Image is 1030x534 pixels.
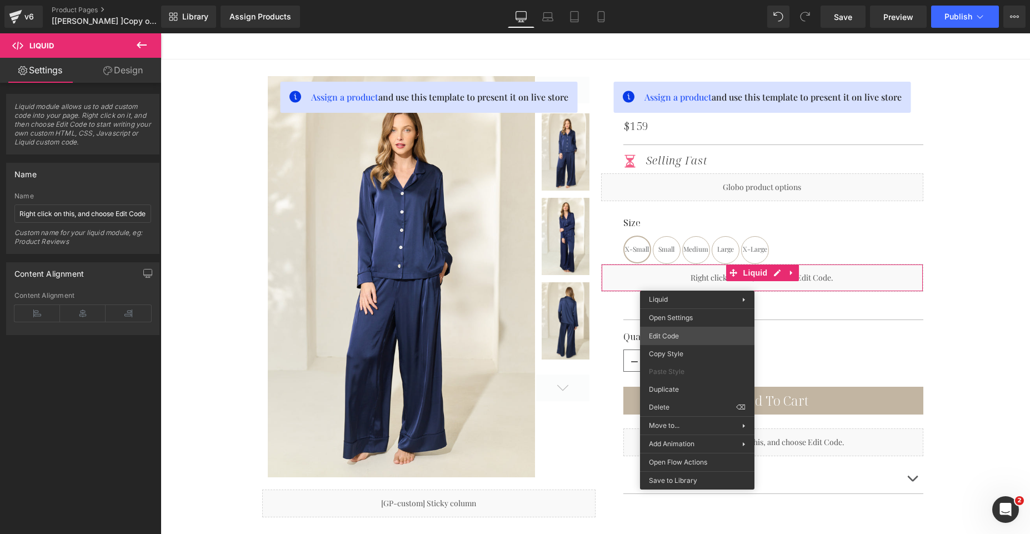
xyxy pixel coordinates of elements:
[534,6,561,28] a: Laptop
[557,203,573,230] span: Large
[107,43,376,444] img: Navy Heavenly Pajamas (TEST)
[463,184,763,202] label: Size
[767,6,789,28] button: Undo
[161,6,216,28] a: New Library
[381,80,433,157] img: Woman wearing navy silky pajama set with button-up long sleeve top and elastic drawstring waistband
[649,367,746,377] span: Paste Style
[649,421,742,431] span: Move to...
[624,231,638,248] a: Expand / Collapse
[486,119,547,134] i: Selling Fast
[463,353,763,381] button: Add To Cart
[649,313,746,323] span: Open Settings
[52,6,179,14] a: Product Pages
[464,203,488,229] span: X-Small
[508,6,534,28] a: Desktop
[151,58,218,69] span: Assign a product
[381,164,433,242] img: Woman posing while wearing navy silky pajamas with button-up long sleeve top and elastic drawstri...
[381,249,433,326] img: Back view of woman wearing silky navy pajamas with long sleeves and wide pant legs.
[870,6,927,28] a: Preview
[498,203,514,230] span: Small
[588,6,614,28] a: Mobile
[14,102,151,154] span: Liquid module allows us to add custom code into your page. Right click on it, and then choose Edi...
[794,6,816,28] button: Redo
[485,438,741,452] p: Returns & Exchanges
[1003,6,1026,28] button: More
[83,58,163,83] a: Design
[377,164,428,247] a: Woman posing while wearing navy silky pajamas with button-up long sleeve top and elastic drawstri...
[182,12,208,22] span: Library
[1015,496,1024,505] span: 2
[14,192,151,200] div: Name
[944,12,972,21] span: Publish
[649,457,746,467] span: Open Flow Actions
[14,228,151,253] div: Custom name for your liquid module, eg: Product Reviews
[577,358,648,376] span: Add To Cart
[377,80,428,162] a: Woman wearing navy silky pajama set with button-up long sleeve top and elastic drawstring waistband
[649,295,668,303] span: Liquid
[649,402,736,412] span: Delete
[883,11,913,23] span: Preview
[377,249,428,331] a: Back view of woman wearing silky navy pajamas with long sleeves and wide pant legs.
[736,402,746,412] span: ⌫
[14,292,151,300] div: Content Alignment
[649,349,746,359] span: Copy Style
[649,385,746,395] span: Duplicate
[463,87,488,99] span: $159
[463,298,763,316] label: Quantity
[834,11,852,23] span: Save
[14,263,84,278] div: Content Alignment
[29,41,54,50] span: Liquid
[484,58,551,69] span: Assign a product
[229,12,291,21] div: Assign Products
[151,57,408,71] span: and use this template to present it on live store
[523,203,548,230] span: Medium
[992,496,1019,523] iframe: Intercom live chat
[4,6,43,28] a: v6
[649,331,746,341] span: Edit Code
[14,163,37,179] div: Name
[22,9,36,24] div: v6
[582,203,607,230] span: X-Large
[580,231,610,248] span: Liquid
[561,6,588,28] a: Tablet
[484,57,741,71] span: and use this template to present it on live store
[649,439,742,449] span: Add Animation
[649,476,746,486] span: Save to Library
[52,17,158,26] span: [[PERSON_NAME] ]Copy of Altar PJ Set_V.4 Yes Colour Swatch_ Loungewear Template
[931,6,999,28] button: Publish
